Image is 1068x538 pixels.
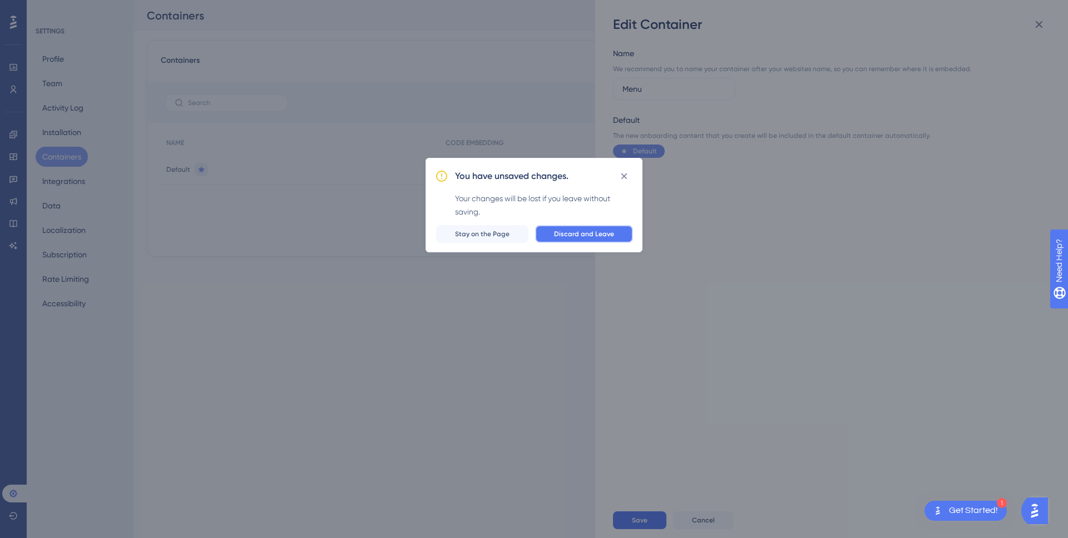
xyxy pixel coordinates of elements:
[455,170,568,183] h2: You have unsaved changes.
[931,504,945,517] img: launcher-image-alternative-text
[1021,494,1055,527] iframe: UserGuiding AI Assistant Launcher
[26,3,70,16] span: Need Help?
[455,192,633,218] div: Your changes will be lost if you leave without saving.
[997,498,1007,508] div: 1
[924,501,1007,521] div: Open Get Started! checklist, remaining modules: 1
[949,505,998,517] div: Get Started!
[554,230,614,238] span: Discard and Leave
[455,230,510,238] span: Stay on the Page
